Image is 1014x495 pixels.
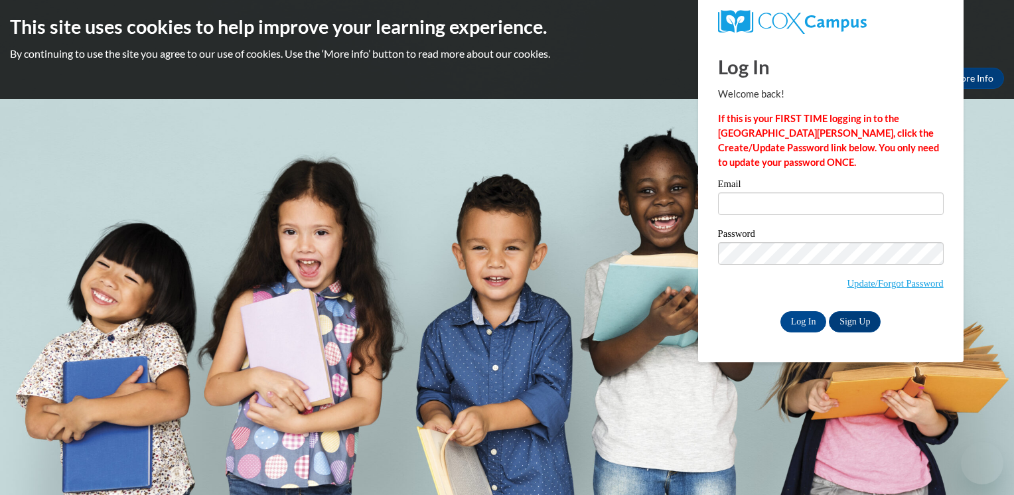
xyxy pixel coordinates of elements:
[718,113,939,168] strong: If this is your FIRST TIME logging in to the [GEOGRAPHIC_DATA][PERSON_NAME], click the Create/Upd...
[961,442,1003,484] iframe: Button to launch messaging window
[718,179,944,192] label: Email
[847,278,944,289] a: Update/Forgot Password
[718,53,944,80] h1: Log In
[718,10,944,34] a: COX Campus
[718,87,944,102] p: Welcome back!
[942,68,1004,89] a: More Info
[718,10,867,34] img: COX Campus
[10,13,1004,40] h2: This site uses cookies to help improve your learning experience.
[10,46,1004,61] p: By continuing to use the site you agree to our use of cookies. Use the ‘More info’ button to read...
[718,229,944,242] label: Password
[780,311,827,332] input: Log In
[829,311,881,332] a: Sign Up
